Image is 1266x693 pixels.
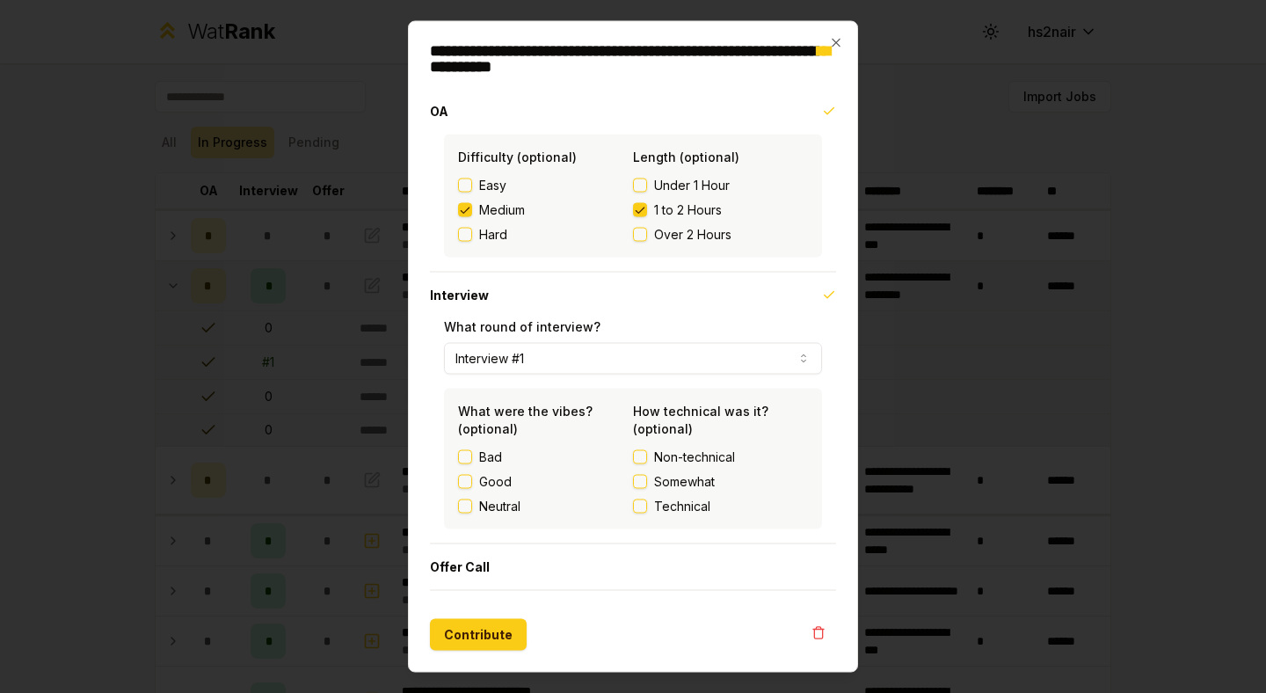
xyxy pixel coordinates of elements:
[458,228,472,242] button: Hard
[633,500,647,514] button: Technical
[430,89,836,135] button: OA
[430,544,836,590] button: Offer Call
[479,226,507,244] span: Hard
[479,498,520,515] label: Neutral
[654,177,730,194] span: Under 1 Hour
[479,449,502,466] label: Bad
[458,404,593,436] label: What were the vibes? (optional)
[633,179,647,193] button: Under 1 Hour
[654,473,715,491] span: Somewhat
[654,226,731,244] span: Over 2 Hours
[458,150,577,164] label: Difficulty (optional)
[633,450,647,464] button: Non-technical
[479,201,525,219] span: Medium
[458,179,472,193] button: Easy
[654,201,722,219] span: 1 to 2 Hours
[430,273,836,318] button: Interview
[458,203,472,217] button: Medium
[444,319,600,334] label: What round of interview?
[633,150,739,164] label: Length (optional)
[479,473,512,491] label: Good
[430,135,836,272] div: OA
[633,203,647,217] button: 1 to 2 Hours
[430,318,836,543] div: Interview
[654,449,735,466] span: Non-technical
[430,619,527,651] button: Contribute
[633,228,647,242] button: Over 2 Hours
[654,498,710,515] span: Technical
[633,475,647,489] button: Somewhat
[479,177,506,194] span: Easy
[633,404,768,436] label: How technical was it? (optional)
